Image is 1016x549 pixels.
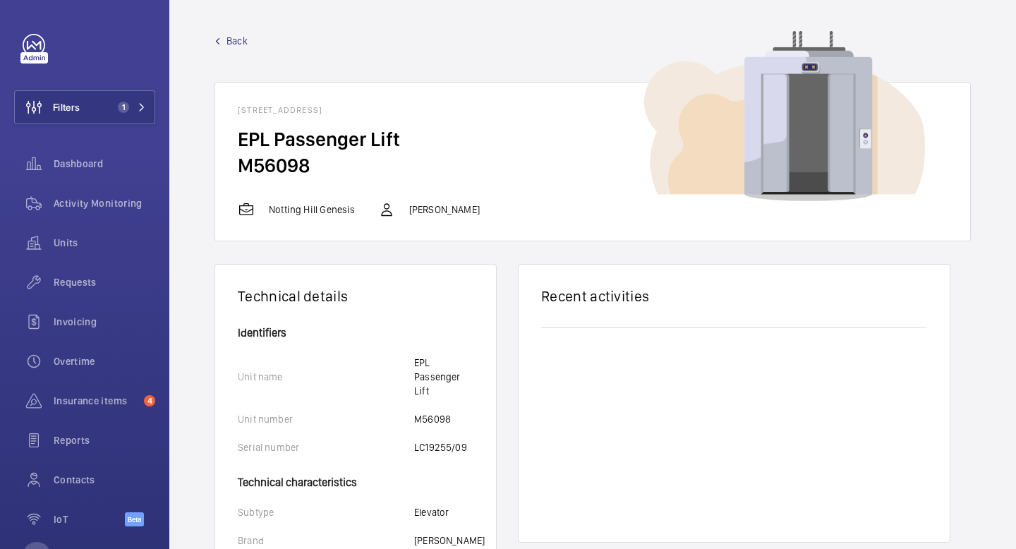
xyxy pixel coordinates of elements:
[238,152,948,179] h2: M56098
[125,512,144,526] span: Beta
[54,433,155,447] span: Reports
[414,356,473,398] p: EPL Passenger Lift
[414,533,485,548] p: [PERSON_NAME]
[238,505,414,519] p: Subtype
[238,105,948,115] h1: [STREET_ADDRESS]
[54,196,155,210] span: Activity Monitoring
[54,275,155,289] span: Requests
[238,469,473,488] h4: Technical characteristics
[414,412,451,426] p: M56098
[238,370,414,384] p: Unit name
[14,90,155,124] button: Filters1
[238,327,473,339] h4: Identifiers
[238,440,414,454] p: Serial number
[238,287,473,305] h1: Technical details
[54,473,155,487] span: Contacts
[269,203,356,217] p: Notting Hill Genesis
[414,505,449,519] p: Elevator
[54,354,155,368] span: Overtime
[414,440,467,454] p: LC19255/09
[238,533,414,548] p: Brand
[118,102,129,113] span: 1
[238,412,414,426] p: Unit number
[54,315,155,329] span: Invoicing
[144,395,155,406] span: 4
[238,126,948,152] h2: EPL Passenger Lift
[226,34,248,48] span: Back
[54,394,138,408] span: Insurance items
[53,100,80,114] span: Filters
[54,157,155,171] span: Dashboard
[541,287,927,305] h2: Recent activities
[54,236,155,250] span: Units
[409,203,480,217] p: [PERSON_NAME]
[54,512,125,526] span: IoT
[644,31,925,202] img: device image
